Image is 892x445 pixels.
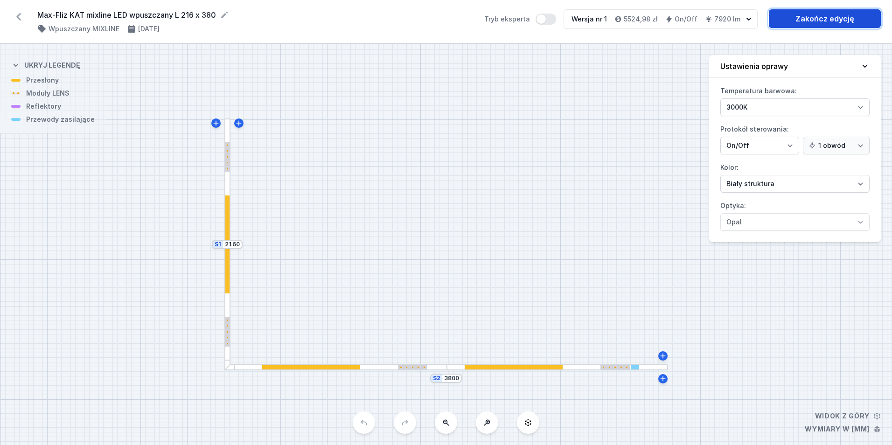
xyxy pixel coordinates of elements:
[675,14,697,24] h4: On/Off
[720,198,870,231] label: Optyka:
[11,53,80,76] button: Ukryj legendę
[720,137,799,154] select: Protokół sterowania:
[24,61,80,70] h4: Ukryj legendę
[225,241,240,248] input: Wymiar [mm]
[720,83,870,116] label: Temperatura barwowa:
[720,160,870,193] label: Kolor:
[564,9,758,29] button: Wersja nr 15524,98 złOn/Off7920 lm
[37,9,473,21] form: Max-Fliz KAT mixline LED wpuszczany L 216 x 380
[571,14,607,24] div: Wersja nr 1
[714,14,740,24] h4: 7920 lm
[624,14,658,24] h4: 5524,98 zł
[220,10,229,20] button: Edytuj nazwę projektu
[720,61,788,72] h4: Ustawienia oprawy
[444,375,459,382] input: Wymiar [mm]
[803,137,870,154] select: Protokół sterowania:
[709,55,881,78] button: Ustawienia oprawy
[720,175,870,193] select: Kolor:
[484,14,556,25] label: Tryb eksperta
[720,98,870,116] select: Temperatura barwowa:
[49,24,119,34] h4: Wpuszczany MIXLINE
[720,122,870,154] label: Protokół sterowania:
[769,9,881,28] a: Zakończ edycję
[536,14,556,25] button: Tryb eksperta
[138,24,160,34] h4: [DATE]
[720,213,870,231] select: Optyka:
